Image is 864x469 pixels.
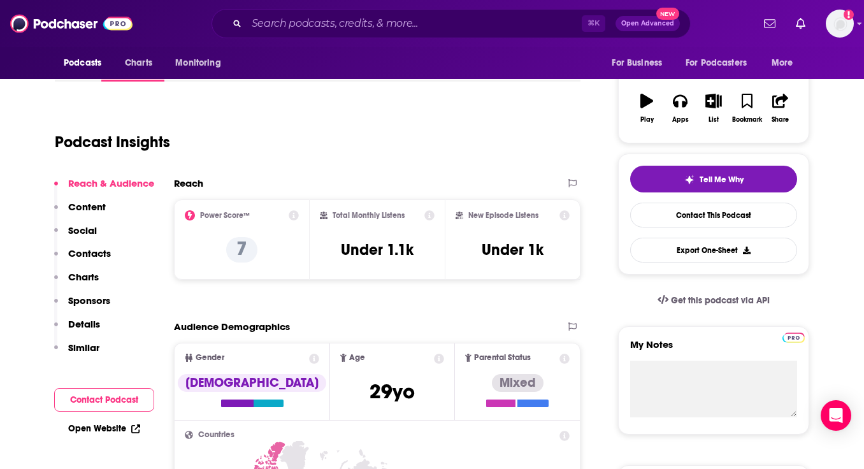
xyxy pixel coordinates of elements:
a: Show notifications dropdown [791,13,810,34]
button: Social [54,224,97,248]
a: Show notifications dropdown [759,13,781,34]
span: For Business [612,54,662,72]
p: Similar [68,342,99,354]
span: Charts [125,54,152,72]
img: User Profile [826,10,854,38]
a: Charts [117,51,160,75]
div: Share [772,116,789,124]
h2: Power Score™ [200,211,250,220]
h2: New Episode Listens [468,211,538,220]
button: Bookmark [730,85,763,131]
p: Charts [68,271,99,283]
button: open menu [55,51,118,75]
button: Play [630,85,663,131]
img: Podchaser Pro [782,333,805,343]
button: Contacts [54,247,111,271]
p: Social [68,224,97,236]
h2: Audience Demographics [174,321,290,333]
span: Logged in as myatrousis [826,10,854,38]
button: List [697,85,730,131]
img: tell me why sparkle [684,175,695,185]
span: New [656,8,679,20]
a: Open Website [68,423,140,434]
div: Mixed [492,374,544,392]
button: Apps [663,85,696,131]
button: Export One-Sheet [630,238,797,263]
label: My Notes [630,338,797,361]
button: Sponsors [54,294,110,318]
button: open menu [763,51,809,75]
button: open menu [603,51,678,75]
input: Search podcasts, credits, & more... [247,13,582,34]
span: For Podcasters [686,54,747,72]
button: Details [54,318,100,342]
button: Share [764,85,797,131]
p: Content [68,201,106,213]
span: Open Advanced [621,20,674,27]
button: Show profile menu [826,10,854,38]
button: Charts [54,271,99,294]
h1: Podcast Insights [55,133,170,152]
p: 7 [226,237,257,263]
h3: Under 1k [482,240,544,259]
span: Get this podcast via API [671,295,770,306]
button: Open AdvancedNew [616,16,680,31]
div: Search podcasts, credits, & more... [212,9,691,38]
span: Countries [198,431,234,439]
button: Reach & Audience [54,177,154,201]
h2: Total Monthly Listens [333,211,405,220]
span: Monitoring [175,54,220,72]
button: Similar [54,342,99,365]
img: Podchaser - Follow, Share and Rate Podcasts [10,11,133,36]
p: Reach & Audience [68,177,154,189]
span: More [772,54,793,72]
span: Podcasts [64,54,101,72]
svg: Add a profile image [844,10,854,20]
a: Contact This Podcast [630,203,797,227]
p: Details [68,318,100,330]
span: ⌘ K [582,15,605,32]
p: Contacts [68,247,111,259]
span: Tell Me Why [700,175,744,185]
div: [DEMOGRAPHIC_DATA] [178,374,326,392]
a: Pro website [782,331,805,343]
span: 29 yo [370,379,415,404]
button: Content [54,201,106,224]
span: Gender [196,354,224,362]
p: Sponsors [68,294,110,307]
button: tell me why sparkleTell Me Why [630,166,797,192]
div: Play [640,116,654,124]
a: Get this podcast via API [647,285,780,316]
h3: Under 1.1k [341,240,414,259]
span: Parental Status [474,354,531,362]
div: Bookmark [732,116,762,124]
h2: Reach [174,177,203,189]
button: Contact Podcast [54,388,154,412]
div: List [709,116,719,124]
div: Open Intercom Messenger [821,400,851,431]
button: open menu [677,51,765,75]
span: Age [349,354,365,362]
button: open menu [166,51,237,75]
div: Apps [672,116,689,124]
